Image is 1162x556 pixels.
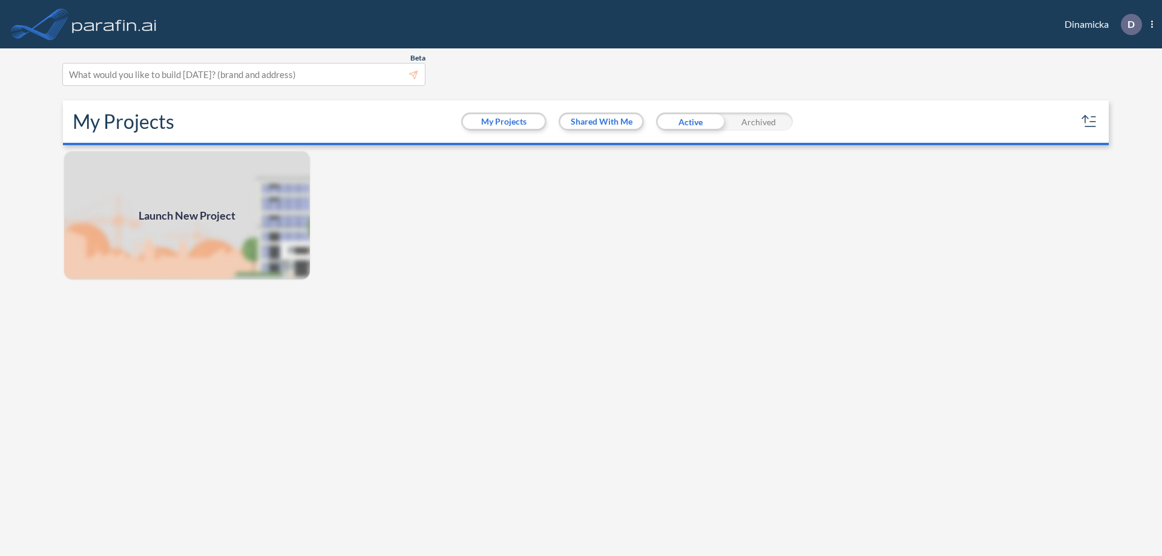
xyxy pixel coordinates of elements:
[656,113,724,131] div: Active
[1046,14,1153,35] div: Dinamicka
[724,113,793,131] div: Archived
[410,53,425,63] span: Beta
[1080,112,1099,131] button: sort
[63,150,311,281] a: Launch New Project
[139,208,235,224] span: Launch New Project
[73,110,174,133] h2: My Projects
[70,12,159,36] img: logo
[1128,19,1135,30] p: D
[463,114,545,129] button: My Projects
[63,150,311,281] img: add
[560,114,642,129] button: Shared With Me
